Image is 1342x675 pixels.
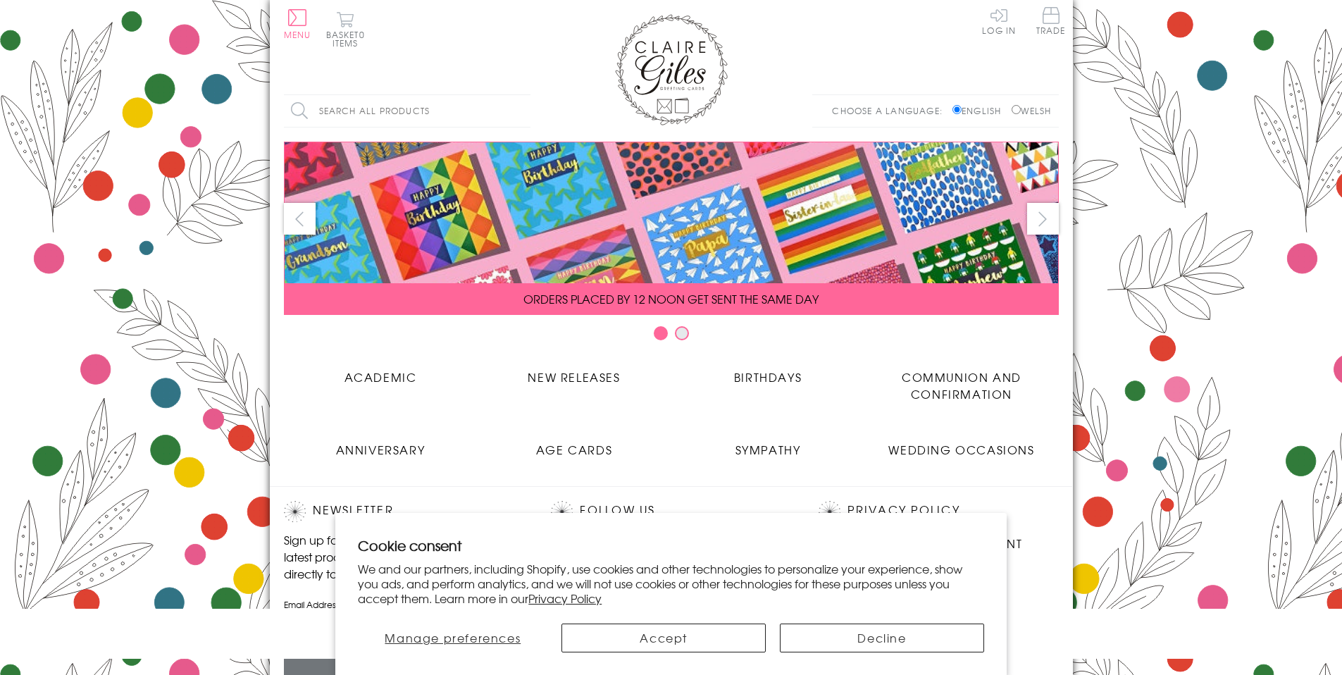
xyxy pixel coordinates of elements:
button: Carousel Page 1 (Current Slide) [654,326,668,340]
a: Privacy Policy [847,501,959,520]
input: Search all products [284,95,530,127]
p: We and our partners, including Shopify, use cookies and other technologies to personalize your ex... [358,562,984,605]
label: Welsh [1012,104,1052,117]
span: Anniversary [336,441,425,458]
div: Carousel Pagination [284,326,1059,347]
a: Wedding Occasions [865,431,1059,458]
input: Welsh [1012,105,1021,114]
span: Sympathy [735,441,801,458]
h2: Follow Us [551,501,790,522]
a: New Releases [478,358,671,385]
a: Communion and Confirmation [865,358,1059,402]
a: Trade [1036,7,1066,37]
img: Claire Giles Greetings Cards [615,14,728,125]
span: Academic [344,369,417,385]
span: ORDERS PLACED BY 12 NOON GET SENT THE SAME DAY [523,290,819,307]
button: Manage preferences [358,624,547,652]
a: Anniversary [284,431,478,458]
span: Birthdays [734,369,802,385]
span: Manage preferences [385,629,521,646]
span: Menu [284,28,311,41]
button: Basket0 items [326,11,365,47]
button: next [1027,203,1059,235]
button: prev [284,203,316,235]
span: 0 items [333,28,365,49]
label: English [952,104,1008,117]
a: Sympathy [671,431,865,458]
button: Menu [284,9,311,39]
input: Search [516,95,530,127]
p: Sign up for our newsletter to receive the latest product launches, news and offers directly to yo... [284,531,523,582]
span: Trade [1036,7,1066,35]
h2: Cookie consent [358,535,984,555]
span: Communion and Confirmation [902,369,1021,402]
span: Wedding Occasions [888,441,1034,458]
a: Age Cards [478,431,671,458]
span: New Releases [528,369,620,385]
span: Age Cards [536,441,612,458]
button: Accept [561,624,766,652]
button: Carousel Page 2 [675,326,689,340]
a: Academic [284,358,478,385]
input: English [952,105,962,114]
h2: Newsletter [284,501,523,522]
p: Choose a language: [832,104,950,117]
a: Log In [982,7,1016,35]
a: Birthdays [671,358,865,385]
button: Decline [780,624,984,652]
label: Email Address [284,598,523,611]
a: Privacy Policy [528,590,602,607]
